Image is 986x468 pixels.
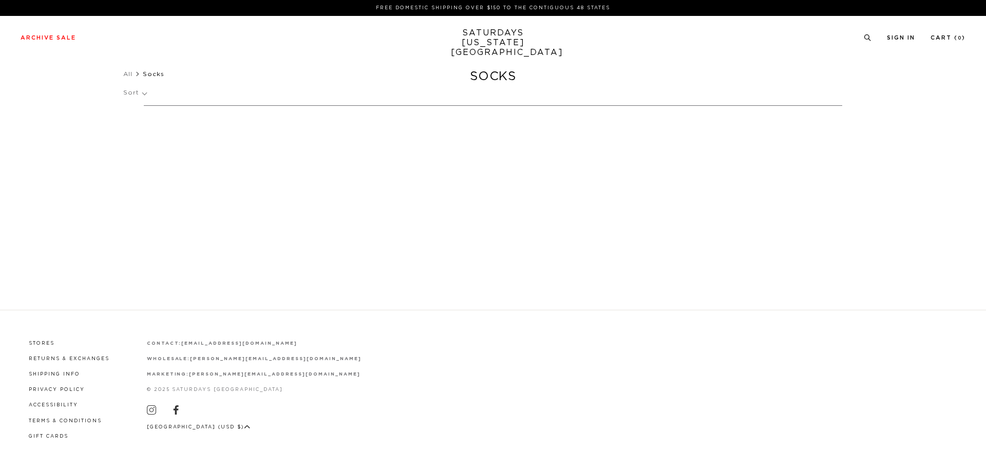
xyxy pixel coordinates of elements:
a: Privacy Policy [29,387,85,392]
p: FREE DOMESTIC SHIPPING OVER $150 TO THE CONTIGUOUS 48 STATES [25,4,961,12]
a: Cart (0) [931,35,965,41]
button: [GEOGRAPHIC_DATA] (USD $) [147,423,251,431]
small: 0 [958,36,962,41]
p: © 2025 Saturdays [GEOGRAPHIC_DATA] [147,386,362,394]
a: Stores [29,341,54,346]
a: [PERSON_NAME][EMAIL_ADDRESS][DOMAIN_NAME] [189,372,360,377]
a: Terms & Conditions [29,419,102,423]
a: Returns & Exchanges [29,357,109,361]
a: Shipping Info [29,372,80,377]
a: [PERSON_NAME][EMAIL_ADDRESS][DOMAIN_NAME] [190,357,361,361]
a: Sign In [887,35,915,41]
a: Gift Cards [29,434,68,439]
a: Archive Sale [21,35,76,41]
a: [EMAIL_ADDRESS][DOMAIN_NAME] [181,341,297,346]
p: Sort [123,81,146,105]
strong: contact: [147,341,182,346]
strong: wholesale: [147,357,191,361]
a: SATURDAYS[US_STATE][GEOGRAPHIC_DATA] [451,28,536,58]
strong: marketing: [147,372,189,377]
a: Accessibility [29,403,78,407]
span: Socks [143,71,164,77]
a: All [123,71,132,77]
